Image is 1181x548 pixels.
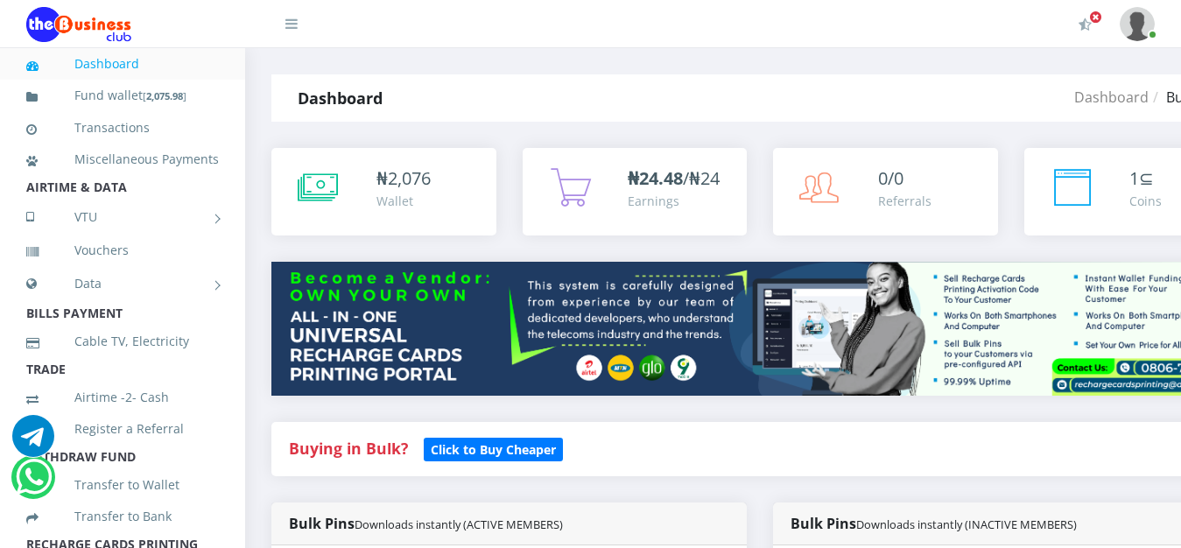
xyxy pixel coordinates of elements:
[376,165,431,192] div: ₦
[271,148,496,235] a: ₦2,076 Wallet
[773,148,998,235] a: 0/0 Referrals
[791,514,1077,533] strong: Bulk Pins
[298,88,383,109] strong: Dashboard
[1129,192,1162,210] div: Coins
[26,465,219,505] a: Transfer to Wallet
[376,192,431,210] div: Wallet
[523,148,748,235] a: ₦24.48/₦24 Earnings
[26,230,219,270] a: Vouchers
[289,514,563,533] strong: Bulk Pins
[16,469,52,498] a: Chat for support
[856,516,1077,532] small: Downloads instantly (INACTIVE MEMBERS)
[628,166,683,190] b: ₦24.48
[26,409,219,449] a: Register a Referral
[1120,7,1155,41] img: User
[26,44,219,84] a: Dashboard
[1089,11,1102,24] span: Activate Your Membership
[1129,165,1162,192] div: ⊆
[26,195,219,239] a: VTU
[12,428,54,457] a: Chat for support
[26,7,131,42] img: Logo
[1129,166,1139,190] span: 1
[431,441,556,458] b: Click to Buy Cheaper
[146,89,183,102] b: 2,075.98
[628,166,720,190] span: /₦24
[143,89,186,102] small: [ ]
[26,321,219,362] a: Cable TV, Electricity
[424,438,563,459] a: Click to Buy Cheaper
[26,496,219,537] a: Transfer to Bank
[355,516,563,532] small: Downloads instantly (ACTIVE MEMBERS)
[26,75,219,116] a: Fund wallet[2,075.98]
[26,108,219,148] a: Transactions
[878,192,931,210] div: Referrals
[26,377,219,418] a: Airtime -2- Cash
[26,139,219,179] a: Miscellaneous Payments
[26,262,219,306] a: Data
[628,192,720,210] div: Earnings
[878,166,903,190] span: 0/0
[1079,18,1092,32] i: Activate Your Membership
[1074,88,1149,107] a: Dashboard
[289,438,408,459] strong: Buying in Bulk?
[388,166,431,190] span: 2,076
